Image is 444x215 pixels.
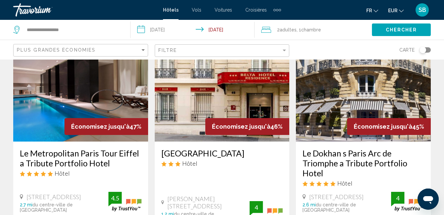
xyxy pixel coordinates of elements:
[303,180,424,187] div: 5 star Hotel
[301,27,321,32] span: Chambre
[20,148,141,168] a: Le Metropolitan Paris Tour Eiffel a Tribute Portfolio Hotel
[13,3,156,17] a: Travorium
[20,202,73,213] span: du centre-ville de [GEOGRAPHIC_DATA]
[391,192,424,211] img: trustyou-badge.svg
[418,189,439,210] iframe: Bouton de lancement de la fenêtre de messagerie
[108,192,141,211] img: trustyou-badge.svg
[26,193,81,200] span: [STREET_ADDRESS]
[163,7,179,13] a: Hôtels
[414,3,431,17] button: User Menu
[212,123,270,130] span: Économisez jusqu'à
[386,27,417,33] span: Chercher
[64,118,148,135] div: 47%
[391,194,404,202] div: 4
[296,36,431,142] img: Hotel image
[215,7,232,13] a: Voitures
[388,6,404,15] button: Change currency
[20,202,32,207] span: 2.7 mi
[155,36,290,142] img: Hotel image
[182,160,197,167] span: Hôtel
[17,47,96,53] span: Plus grandes économies
[273,5,281,15] button: Extra navigation items
[167,195,250,210] span: [PERSON_NAME][STREET_ADDRESS]
[366,8,372,13] span: fr
[399,45,415,55] span: Carte
[303,202,316,207] span: 2.6 mi
[250,203,263,211] div: 4
[205,118,289,135] div: 46%
[388,8,397,13] span: EUR
[20,170,141,177] div: 5 star Hotel
[131,20,255,40] button: Check-in date: Nov 28, 2025 Check-out date: Nov 30, 2025
[108,194,122,202] div: 4.5
[415,47,431,53] button: Toggle map
[337,180,352,187] span: Hôtel
[297,25,321,34] span: , 1
[161,160,283,167] div: 3 star Hotel
[71,123,130,130] span: Économisez jusqu'à
[158,48,177,53] span: Filtre
[13,36,148,142] img: Hotel image
[303,148,424,178] a: Le Dokhan s Paris Arc de Triomphe a Tribute Portfolio Hotel
[372,23,431,36] button: Chercher
[419,7,426,13] span: SB
[55,170,70,177] span: Hôtel
[255,20,372,40] button: Travelers: 2 adults, 0 children
[155,44,290,58] button: Filter
[354,123,412,130] span: Économisez jusqu'à
[17,48,146,53] mat-select: Sort by
[366,6,378,15] button: Change language
[303,202,356,213] span: du centre-ville de [GEOGRAPHIC_DATA]
[309,193,364,200] span: [STREET_ADDRESS]
[280,27,297,32] span: Adultes
[245,7,267,13] a: Croisières
[192,7,201,13] a: Vols
[347,118,431,135] div: 45%
[277,25,297,34] span: 2
[161,148,283,158] a: [GEOGRAPHIC_DATA]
